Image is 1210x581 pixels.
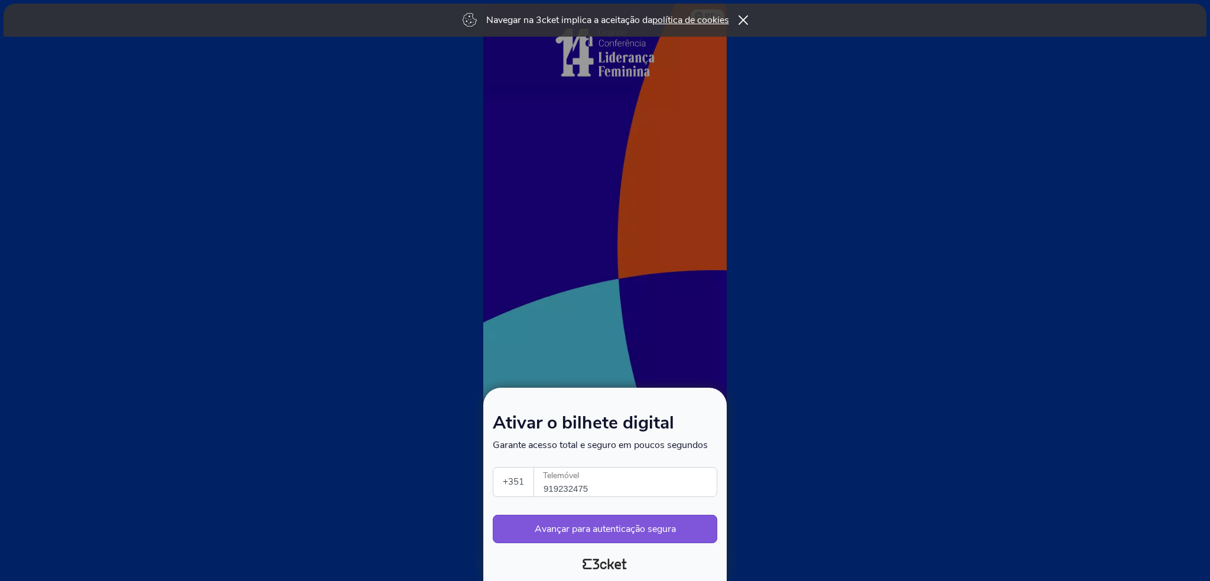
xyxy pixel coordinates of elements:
p: Navegar na 3cket implica a aceitação da [486,14,729,27]
a: política de cookies [652,14,729,27]
button: Avançar para autenticação segura [493,515,717,543]
label: Telemóvel [534,468,718,484]
h1: Ativar o bilhete digital [493,415,717,439]
p: Garante acesso total e seguro em poucos segundos [493,439,717,452]
input: Telemóvel [544,468,717,496]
